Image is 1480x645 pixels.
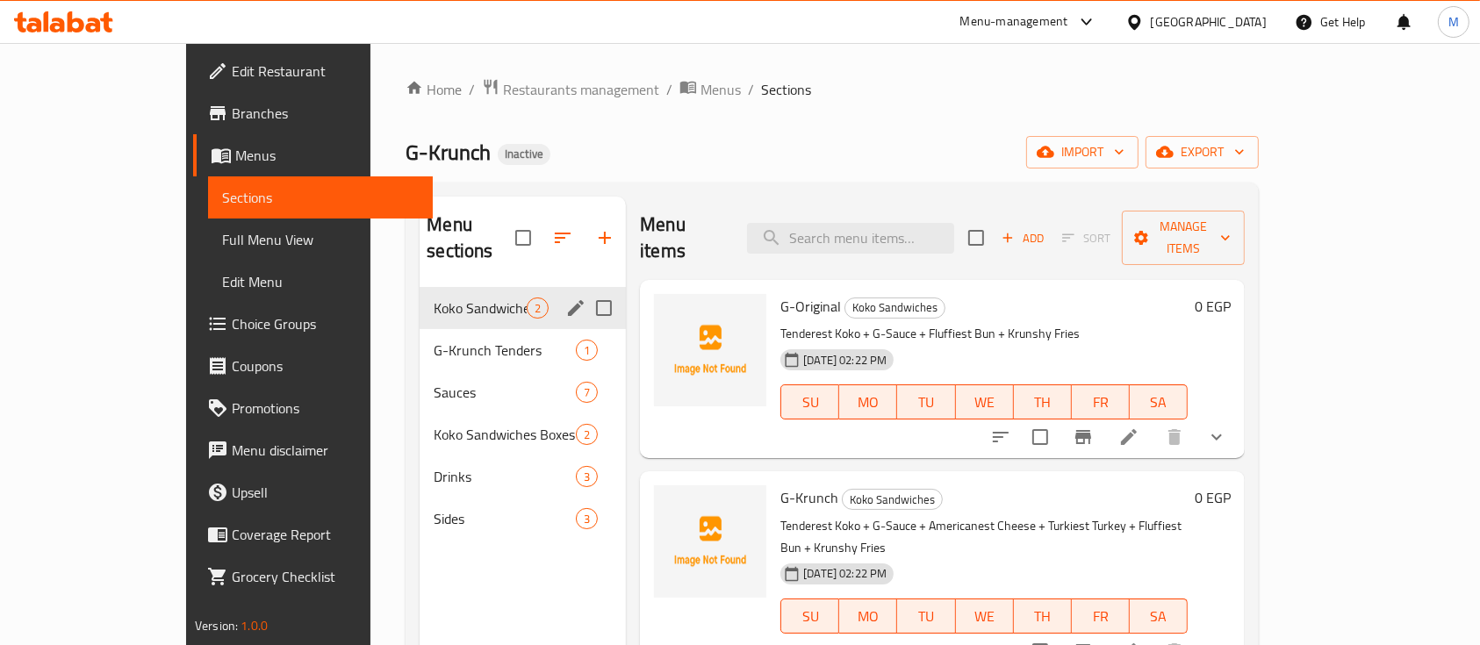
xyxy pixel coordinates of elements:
[434,508,576,529] span: Sides
[208,176,434,219] a: Sections
[434,424,576,445] span: Koko Sandwiches Boxes
[995,225,1051,252] button: Add
[1122,211,1245,265] button: Manage items
[577,426,597,443] span: 2
[640,211,726,264] h2: Menu items
[542,217,584,259] span: Sort sections
[232,482,420,503] span: Upsell
[956,384,1014,419] button: WE
[576,382,598,403] div: items
[434,340,576,361] span: G-Krunch Tenders
[420,287,626,329] div: Koko Sandwiches2edit
[788,604,832,629] span: SU
[232,61,420,82] span: Edit Restaurant
[747,223,954,254] input: search
[780,293,841,319] span: G-Original
[666,79,672,100] li: /
[780,598,839,634] button: SU
[222,271,420,292] span: Edit Menu
[576,466,598,487] div: items
[1146,136,1259,168] button: export
[1026,136,1139,168] button: import
[846,390,890,415] span: MO
[193,50,434,92] a: Edit Restaurant
[193,555,434,598] a: Grocery Checklist
[780,515,1188,559] p: Tenderest Koko + G-Sauce + Americanest Cheese + Turkiest Turkey + Fluffiest Bun + Krunshy Fries
[469,79,475,100] li: /
[796,352,894,369] span: [DATE] 02:22 PM
[193,92,434,134] a: Branches
[1130,598,1188,634] button: SA
[960,11,1068,32] div: Menu-management
[193,513,434,555] a: Coverage Report
[839,384,897,419] button: MO
[232,103,420,124] span: Branches
[843,490,942,510] span: Koko Sandwiches
[232,524,420,545] span: Coverage Report
[232,566,420,587] span: Grocery Checklist
[208,261,434,303] a: Edit Menu
[1021,390,1065,415] span: TH
[1160,141,1245,163] span: export
[193,387,434,429] a: Promotions
[434,297,527,319] span: Koko Sandwiches
[1040,141,1124,163] span: import
[761,79,811,100] span: Sections
[904,390,948,415] span: TU
[1196,416,1238,458] button: show more
[904,604,948,629] span: TU
[193,303,434,345] a: Choice Groups
[1118,426,1139,448] a: Edit menu item
[577,469,597,485] span: 3
[232,440,420,461] span: Menu disclaimer
[420,329,626,371] div: G-Krunch Tenders1
[527,297,549,319] div: items
[434,466,576,487] span: Drinks
[222,187,420,208] span: Sections
[748,79,754,100] li: /
[505,219,542,256] span: Select all sections
[654,294,766,406] img: G-Original
[780,323,1188,345] p: Tenderest Koko + G-Sauce + Fluffiest Bun + Krunshy Fries
[1062,416,1104,458] button: Branch-specific-item
[577,342,597,359] span: 1
[844,297,945,319] div: Koko Sandwiches
[576,508,598,529] div: items
[208,219,434,261] a: Full Menu View
[232,398,420,419] span: Promotions
[1136,216,1231,260] span: Manage items
[1195,294,1231,319] h6: 0 EGP
[193,471,434,513] a: Upsell
[577,384,597,401] span: 7
[654,485,766,598] img: G-Krunch
[897,384,955,419] button: TU
[1137,604,1181,629] span: SA
[434,382,576,403] div: Sauces
[963,390,1007,415] span: WE
[897,598,955,634] button: TU
[498,144,550,165] div: Inactive
[222,229,420,250] span: Full Menu View
[1072,384,1130,419] button: FR
[232,355,420,376] span: Coupons
[193,429,434,471] a: Menu disclaimer
[584,217,626,259] button: Add section
[241,614,268,637] span: 1.0.0
[577,511,597,527] span: 3
[839,598,897,634] button: MO
[1130,384,1188,419] button: SA
[420,455,626,498] div: Drinks3
[193,345,434,387] a: Coupons
[420,413,626,455] div: Koko Sandwiches Boxes2
[498,147,550,161] span: Inactive
[193,134,434,176] a: Menus
[482,78,659,101] a: Restaurants management
[1137,390,1181,415] span: SA
[1448,12,1459,32] span: M
[1051,225,1122,252] span: Select section first
[796,565,894,582] span: [DATE] 02:22 PM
